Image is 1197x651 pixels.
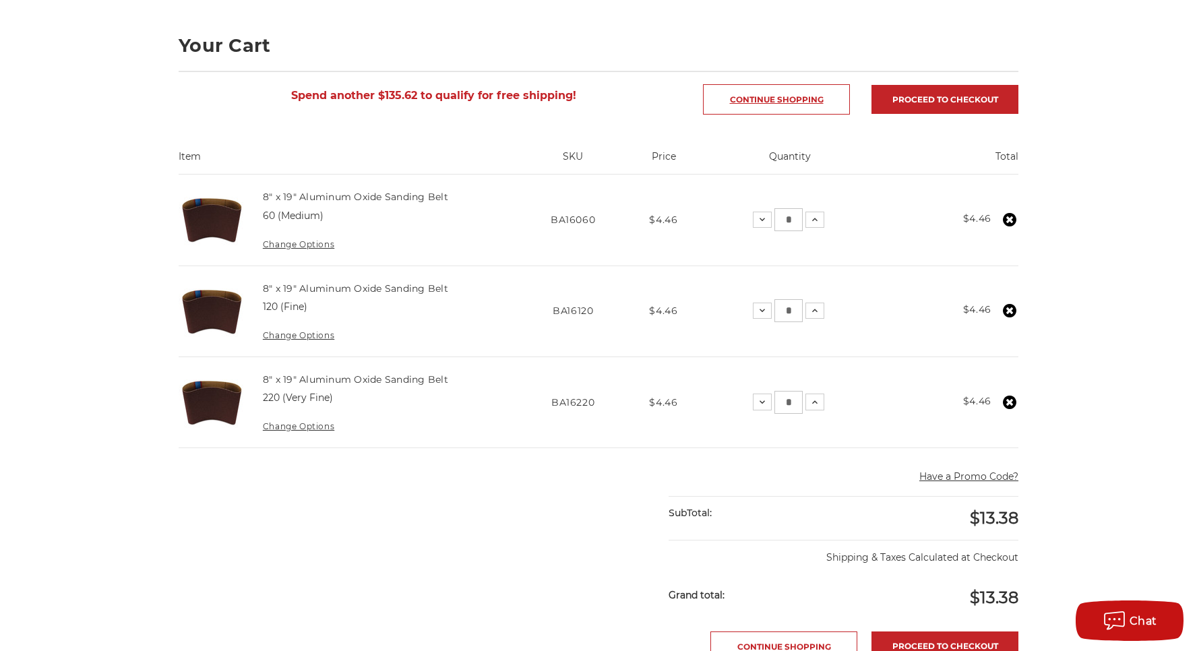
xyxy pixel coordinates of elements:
[263,282,448,294] a: 8" x 19" Aluminum Oxide Sanding Belt
[703,84,850,115] a: Continue Shopping
[669,540,1018,565] p: Shipping & Taxes Calculated at Checkout
[774,299,803,322] input: 8" x 19" Aluminum Oxide Sanding Belt Quantity:
[179,186,246,253] img: aluminum oxide 8x19 sanding belt
[1076,600,1184,641] button: Chat
[551,214,595,226] span: BA16060
[963,303,992,315] strong: $4.46
[774,391,803,414] input: 8" x 19" Aluminum Oxide Sanding Belt Quantity:
[179,150,518,174] th: Item
[881,150,1018,174] th: Total
[553,305,594,317] span: BA16120
[263,391,333,405] dd: 220 (Very Fine)
[263,373,448,385] a: 8" x 19" Aluminum Oxide Sanding Belt
[291,89,576,102] span: Spend another $135.62 to qualify for free shipping!
[263,191,448,203] a: 8" x 19" Aluminum Oxide Sanding Belt
[919,470,1018,484] button: Have a Promo Code?
[963,395,992,407] strong: $4.46
[628,150,699,174] th: Price
[871,85,1018,114] a: Proceed to checkout
[518,150,628,174] th: SKU
[699,150,881,174] th: Quantity
[263,421,334,431] a: Change Options
[970,588,1018,607] span: $13.38
[963,212,992,224] strong: $4.46
[263,300,307,314] dd: 120 (Fine)
[649,214,678,226] span: $4.46
[649,396,678,408] span: $4.46
[179,369,246,436] img: aluminum oxide 8x19 sanding belt
[649,305,678,317] span: $4.46
[263,330,334,340] a: Change Options
[970,508,1018,528] span: $13.38
[551,396,594,408] span: BA16220
[263,209,324,223] dd: 60 (Medium)
[179,36,1018,55] h1: Your Cart
[774,208,803,231] input: 8" x 19" Aluminum Oxide Sanding Belt Quantity:
[669,589,725,601] strong: Grand total:
[263,239,334,249] a: Change Options
[1130,615,1157,627] span: Chat
[179,278,246,345] img: aluminum oxide 8x19 sanding belt
[669,497,844,530] div: SubTotal:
